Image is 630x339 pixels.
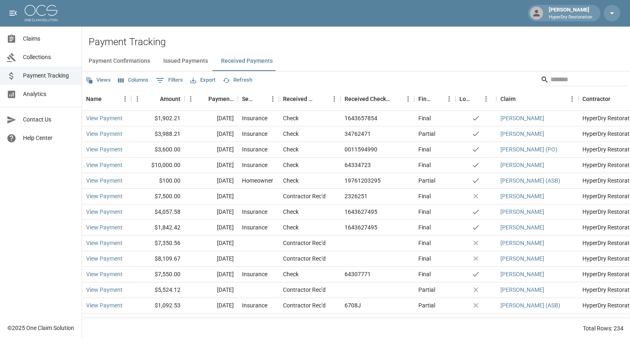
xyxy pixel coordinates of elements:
[86,286,123,294] a: View Payment
[131,251,185,267] div: $8,109.67
[23,115,75,124] span: Contact Us
[283,130,299,138] div: Check
[582,87,610,110] div: Contractor
[500,87,516,110] div: Claim
[23,53,75,62] span: Collections
[345,301,361,309] div: 6708J
[443,93,455,105] button: Menu
[431,93,443,105] button: Sort
[480,93,492,105] button: Menu
[418,301,435,309] div: Partial
[242,114,267,122] div: Insurance
[242,145,267,153] div: Insurance
[131,282,185,298] div: $5,524.12
[131,142,185,158] div: $3,600.00
[418,286,435,294] div: Partial
[500,286,544,294] a: [PERSON_NAME]
[131,93,144,105] button: Menu
[242,176,273,185] div: Homeowner
[418,176,435,185] div: Partial
[500,161,544,169] a: [PERSON_NAME]
[131,236,185,251] div: $7,350.56
[283,223,299,231] div: Check
[160,87,180,110] div: Amount
[283,208,299,216] div: Check
[500,130,544,138] a: [PERSON_NAME]
[185,314,238,329] div: [DATE]
[86,114,123,122] a: View Payment
[242,301,267,309] div: Insurance
[418,114,431,122] div: Final
[283,87,317,110] div: Received Method
[185,220,238,236] div: [DATE]
[221,74,254,87] button: Refresh
[119,93,131,105] button: Menu
[345,192,367,200] div: 2326251
[345,223,377,231] div: 1643627495
[546,6,596,21] div: [PERSON_NAME]
[500,145,557,153] a: [PERSON_NAME] (PO)
[185,251,238,267] div: [DATE]
[86,239,123,247] a: View Payment
[418,87,431,110] div: Final/Partial
[23,90,75,98] span: Analytics
[5,5,21,21] button: open drawer
[345,87,390,110] div: Received Check Number
[500,317,595,325] a: [PERSON_NAME] 2, [PERSON_NAME]
[283,286,326,294] div: Contractor Rec'd
[185,236,238,251] div: [DATE]
[455,87,496,110] div: Lockbox
[185,282,238,298] div: [DATE]
[185,158,238,173] div: [DATE]
[242,87,255,110] div: Sender
[82,51,630,71] div: dynamic tabs
[84,74,113,87] button: Views
[86,301,123,309] a: View Payment
[283,239,326,247] div: Contractor Rec'd
[185,126,238,142] div: [DATE]
[242,223,267,231] div: Insurance
[390,93,402,105] button: Sort
[541,73,628,88] div: Search
[345,145,377,153] div: 0011594990
[283,254,326,263] div: Contractor Rec'd
[345,114,377,122] div: 1643657854
[86,317,123,325] a: View Payment
[131,220,185,236] div: $1,842.42
[154,74,185,87] button: Show filters
[255,93,267,105] button: Sort
[345,270,371,278] div: 64307771
[418,208,431,216] div: Final
[86,254,123,263] a: View Payment
[283,161,299,169] div: Check
[516,93,527,105] button: Sort
[25,5,57,21] img: ocs-logo-white-transparent.png
[500,192,544,200] a: [PERSON_NAME]
[185,204,238,220] div: [DATE]
[283,114,299,122] div: Check
[418,254,431,263] div: Final
[500,239,544,247] a: [PERSON_NAME]
[583,324,623,332] div: Total Rows: 234
[131,204,185,220] div: $4,057.58
[131,111,185,126] div: $1,902.21
[500,301,560,309] a: [PERSON_NAME] (ASB)
[418,145,431,153] div: Final
[185,267,238,282] div: [DATE]
[414,87,455,110] div: Final/Partial
[500,254,544,263] a: [PERSON_NAME]
[23,134,75,142] span: Help Center
[242,161,267,169] div: Insurance
[283,270,299,278] div: Check
[185,93,197,105] button: Menu
[279,87,340,110] div: Received Method
[131,267,185,282] div: $7,550.00
[131,189,185,204] div: $7,500.00
[86,176,123,185] a: View Payment
[283,176,299,185] div: Check
[283,145,299,153] div: Check
[610,93,622,105] button: Sort
[7,324,74,332] div: © 2025 One Claim Solution
[496,87,578,110] div: Claim
[131,173,185,189] div: $100.00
